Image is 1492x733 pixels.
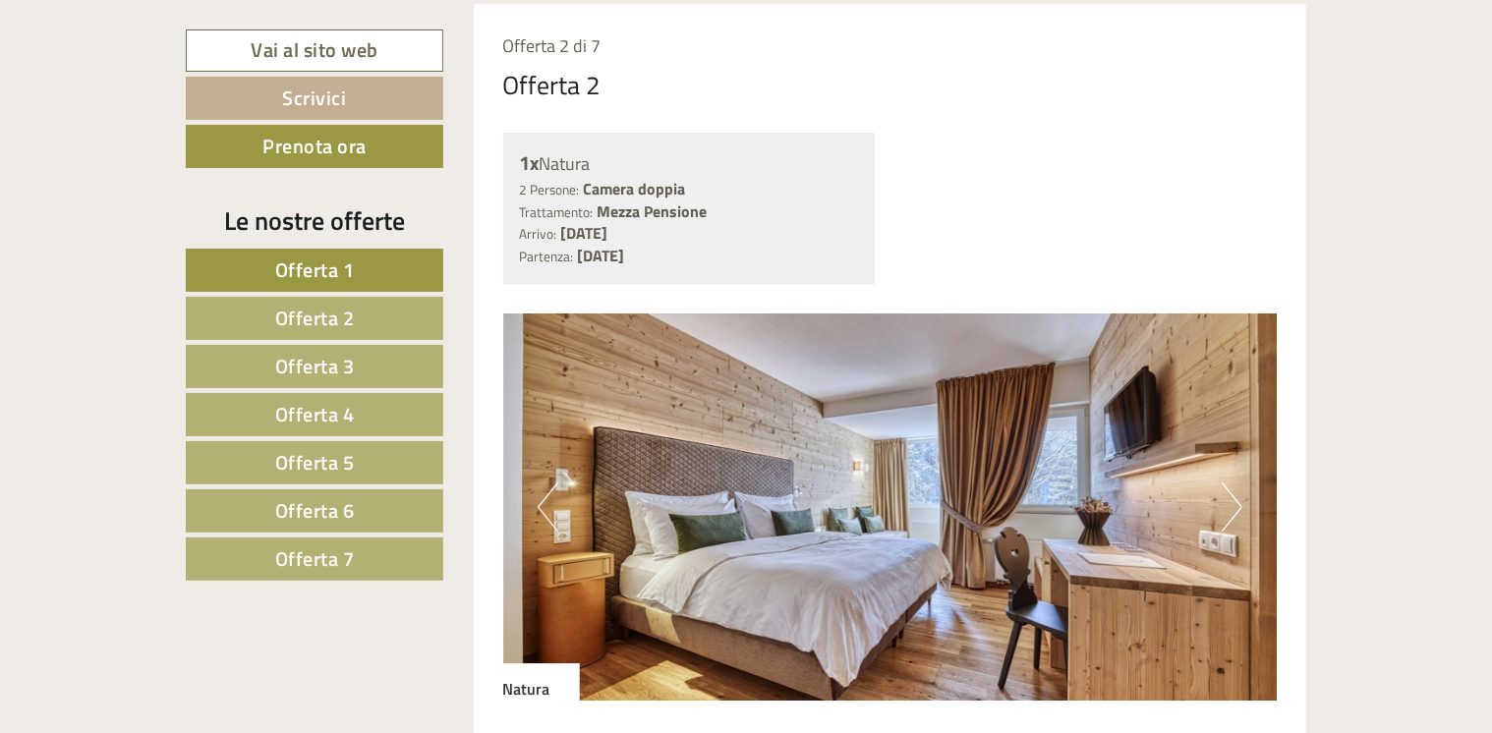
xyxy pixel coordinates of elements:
span: Offerta 4 [275,399,355,429]
a: Vai al sito web [186,29,443,72]
div: Offerta 2 [503,67,602,103]
a: Scrivici [186,77,443,120]
span: Offerta 6 [275,495,355,526]
button: Previous [538,482,558,532]
small: 2 Persone: [520,180,580,199]
span: Offerta 7 [275,543,355,574]
span: Offerta 5 [275,447,355,478]
span: Offerta 3 [275,351,355,381]
b: Mezza Pensione [598,199,708,223]
div: Natura [520,149,859,178]
div: Le nostre offerte [186,202,443,239]
span: Offerta 2 di 7 [503,32,602,59]
img: image [503,313,1278,701]
b: Camera doppia [584,177,686,200]
b: [DATE] [561,221,608,245]
button: Next [1222,482,1242,532]
span: Offerta 1 [275,254,355,285]
span: Offerta 2 [275,303,355,333]
b: [DATE] [578,244,625,267]
div: Natura [503,663,580,701]
b: 1x [520,147,540,178]
small: Partenza: [520,247,574,266]
small: Trattamento: [520,202,594,222]
a: Prenota ora [186,125,443,168]
small: Arrivo: [520,224,557,244]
